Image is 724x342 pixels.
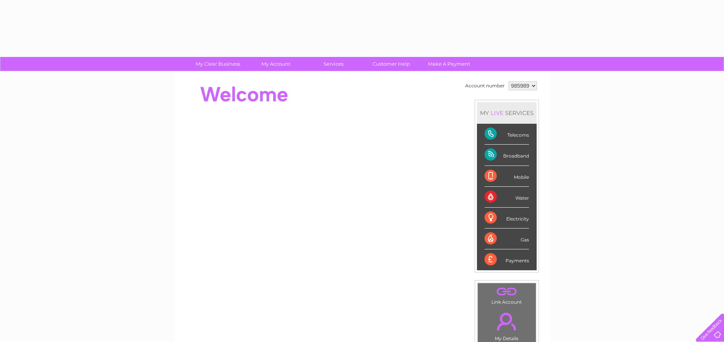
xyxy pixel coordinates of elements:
a: My Account [244,57,307,71]
a: . [480,308,534,335]
a: Customer Help [360,57,423,71]
div: Electricity [485,208,529,229]
div: Mobile [485,166,529,187]
a: . [480,285,534,298]
a: Make A Payment [418,57,480,71]
div: Broadband [485,145,529,165]
a: Services [302,57,365,71]
div: MY SERVICES [477,102,537,124]
a: My Clear Business [187,57,249,71]
div: Payments [485,249,529,270]
td: Link Account [477,283,536,307]
div: LIVE [489,109,505,117]
div: Telecoms [485,124,529,145]
td: Account number [463,79,507,92]
div: Gas [485,229,529,249]
div: Water [485,187,529,208]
